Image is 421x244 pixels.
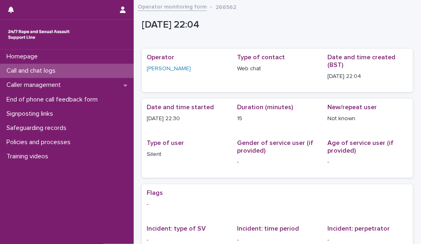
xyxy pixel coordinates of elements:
p: Silent [147,150,227,159]
p: End of phone call feedback form [3,96,104,104]
span: Age of service user (if provided) [327,140,393,154]
p: - [237,158,318,166]
p: Homepage [3,53,44,60]
span: Duration (minutes) [237,104,293,110]
p: Call and chat logs [3,67,62,75]
a: [PERSON_NAME] [147,65,191,73]
p: [DATE] 22:04 [327,72,408,81]
p: - [147,200,408,209]
p: 15 [237,114,318,123]
span: Date and time started [147,104,214,110]
span: Type of user [147,140,184,146]
p: Caller management [3,81,67,89]
p: Policies and processes [3,138,77,146]
span: Incident: perpetrator [327,225,390,232]
p: Safeguarding records [3,124,73,132]
p: [DATE] 22:04 [142,19,410,31]
p: Web chat [237,65,318,73]
p: 266562 [216,2,236,11]
span: Incident: time period [237,225,299,232]
p: Signposting links [3,110,60,118]
p: [DATE] 22:30 [147,114,227,123]
a: Operator monitoring form [138,2,207,11]
span: New/repeat user [327,104,377,110]
span: Gender of service user (if provided) [237,140,313,154]
p: Training videos [3,153,55,160]
span: Date and time created (BST) [327,54,395,68]
span: Type of contact [237,54,285,60]
img: rhQMoQhaT3yELyF149Cw [6,26,71,43]
span: Flags [147,190,163,196]
p: Not known [327,114,408,123]
p: - [327,158,408,166]
span: Operator [147,54,174,60]
span: Incident: type of SV [147,225,206,232]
